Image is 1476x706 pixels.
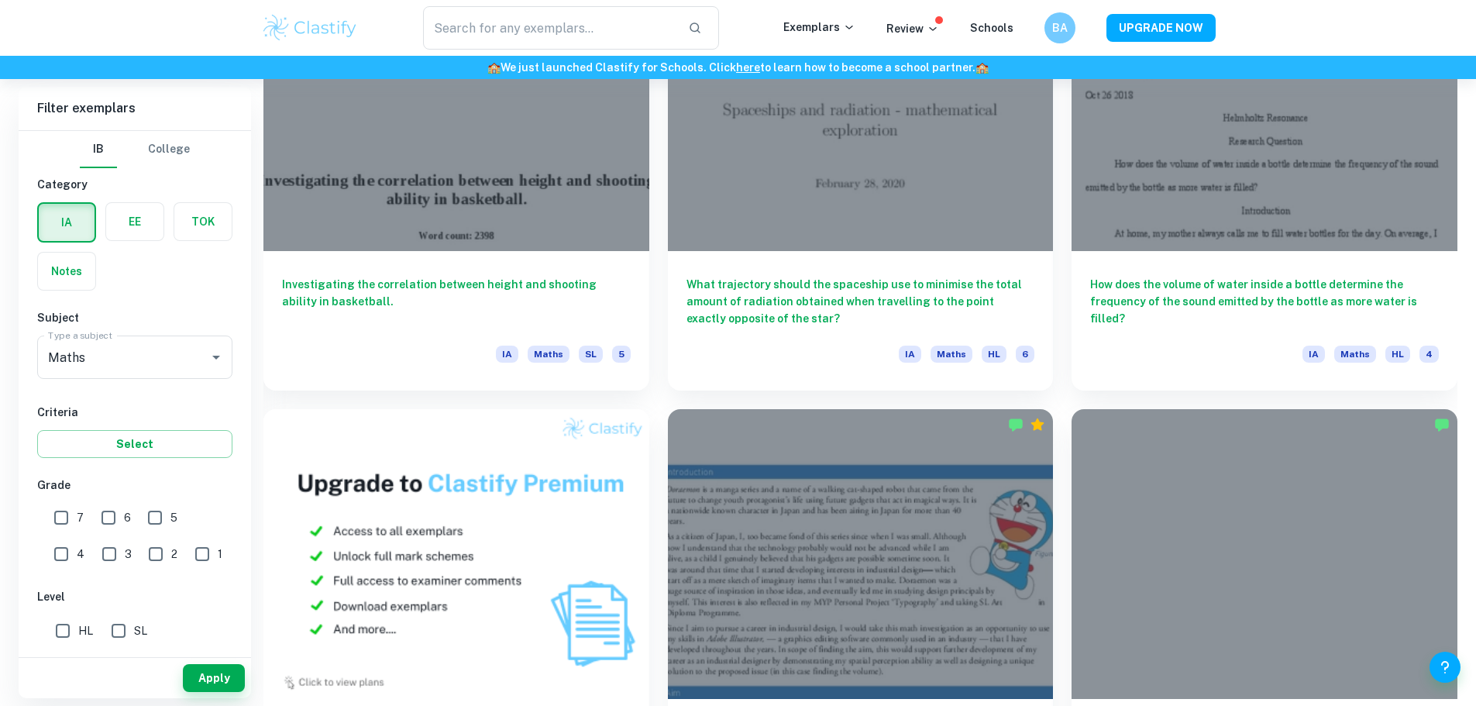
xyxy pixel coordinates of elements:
[38,253,95,290] button: Notes
[205,346,227,368] button: Open
[1016,346,1034,363] span: 6
[487,61,501,74] span: 🏫
[579,346,603,363] span: SL
[899,346,921,363] span: IA
[1385,346,1410,363] span: HL
[736,61,760,74] a: here
[106,203,163,240] button: EE
[3,59,1473,76] h6: We just launched Clastify for Schools. Click to learn how to become a school partner.
[263,409,649,698] img: Thumbnail
[783,19,855,36] p: Exemplars
[931,346,972,363] span: Maths
[77,546,84,563] span: 4
[80,131,190,168] div: Filter type choice
[77,509,84,526] span: 7
[1334,346,1376,363] span: Maths
[148,131,190,168] button: College
[19,87,251,130] h6: Filter exemplars
[80,131,117,168] button: IB
[37,309,232,326] h6: Subject
[1106,14,1216,42] button: UPGRADE NOW
[1090,276,1439,327] h6: How does the volume of water inside a bottle determine the frequency of the sound emitted by the ...
[982,346,1006,363] span: HL
[975,61,989,74] span: 🏫
[1430,652,1461,683] button: Help and Feedback
[218,546,222,563] span: 1
[970,22,1013,34] a: Schools
[134,622,147,639] span: SL
[171,546,177,563] span: 2
[1030,417,1045,432] div: Premium
[125,546,132,563] span: 3
[423,6,676,50] input: Search for any exemplars...
[1302,346,1325,363] span: IA
[261,12,360,43] img: Clastify logo
[183,664,245,692] button: Apply
[886,20,939,37] p: Review
[1008,417,1024,432] img: Marked
[37,404,232,421] h6: Criteria
[37,477,232,494] h6: Grade
[48,329,112,342] label: Type a subject
[282,276,631,327] h6: Investigating the correlation between height and shooting ability in basketball.
[174,203,232,240] button: TOK
[1051,19,1068,36] h6: BA
[612,346,631,363] span: 5
[1434,417,1450,432] img: Marked
[528,346,569,363] span: Maths
[1044,12,1075,43] button: BA
[39,204,95,241] button: IA
[37,588,232,605] h6: Level
[37,176,232,193] h6: Category
[1419,346,1439,363] span: 4
[124,509,131,526] span: 6
[496,346,518,363] span: IA
[686,276,1035,327] h6: What trajectory should the spaceship use to minimise the total amount of radiation obtained when ...
[78,622,93,639] span: HL
[37,430,232,458] button: Select
[170,509,177,526] span: 5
